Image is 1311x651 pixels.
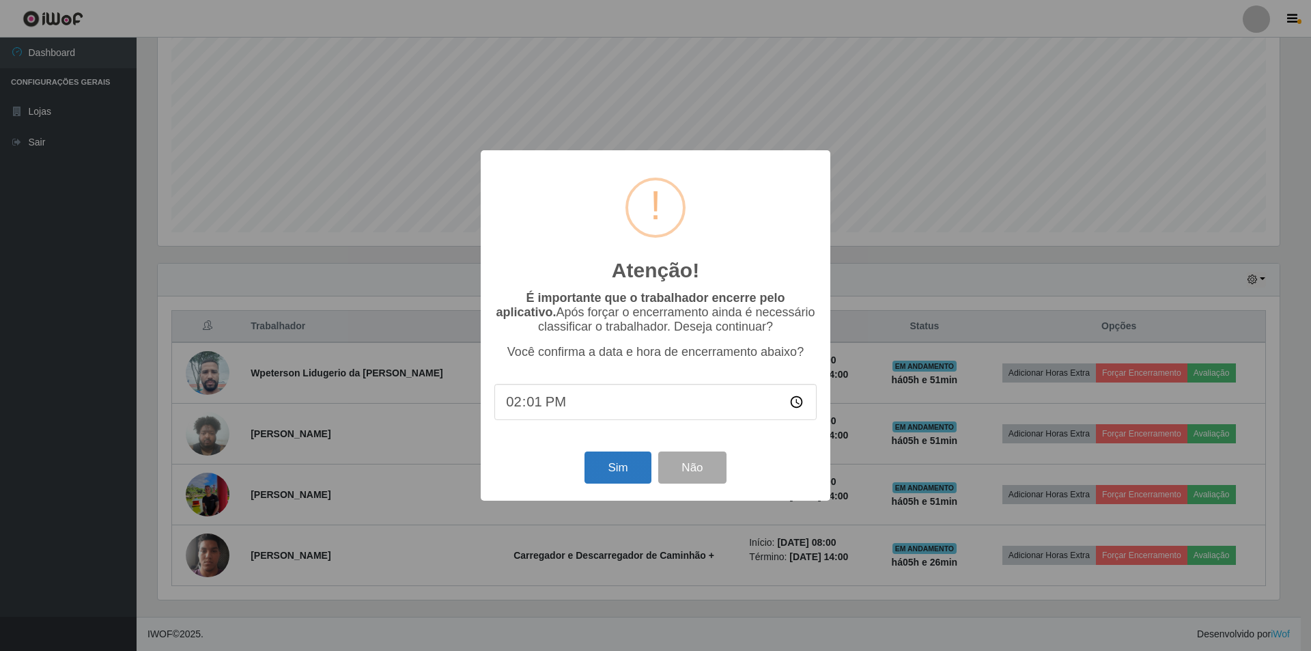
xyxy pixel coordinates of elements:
[612,258,699,283] h2: Atenção!
[494,345,817,359] p: Você confirma a data e hora de encerramento abaixo?
[496,291,785,319] b: É importante que o trabalhador encerre pelo aplicativo.
[584,452,651,484] button: Sim
[494,291,817,334] p: Após forçar o encerramento ainda é necessário classificar o trabalhador. Deseja continuar?
[658,452,726,484] button: Não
